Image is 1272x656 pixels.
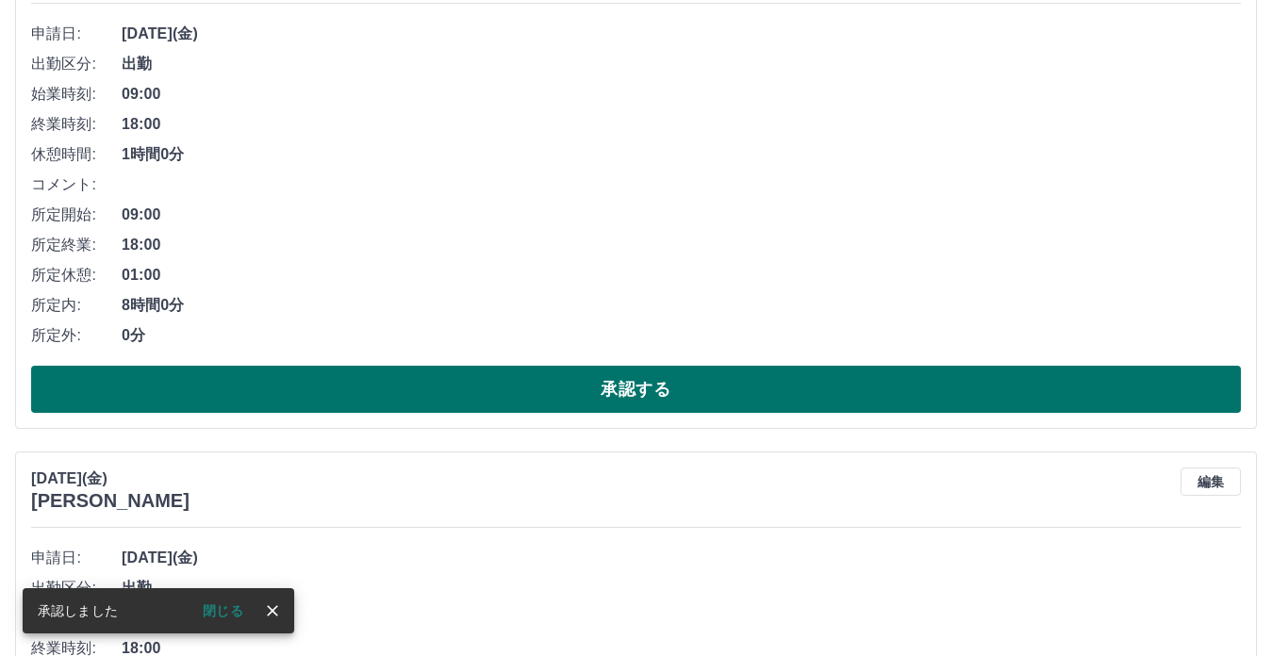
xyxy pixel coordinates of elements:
[122,264,1241,287] span: 01:00
[258,597,287,625] button: close
[122,547,1241,569] span: [DATE](金)
[31,173,122,196] span: コメント:
[31,547,122,569] span: 申請日:
[122,113,1241,136] span: 18:00
[122,204,1241,226] span: 09:00
[31,294,122,317] span: 所定内:
[31,264,122,287] span: 所定休憩:
[31,204,122,226] span: 所定開始:
[122,324,1241,347] span: 0分
[122,234,1241,256] span: 18:00
[31,366,1241,413] button: 承認する
[122,294,1241,317] span: 8時間0分
[31,577,122,599] span: 出勤区分:
[122,83,1241,106] span: 09:00
[122,607,1241,630] span: 09:00
[122,577,1241,599] span: 出勤
[31,467,190,490] p: [DATE](金)
[188,597,258,625] button: 閉じる
[31,490,190,512] h3: [PERSON_NAME]
[38,594,118,628] div: 承認しました
[31,53,122,75] span: 出勤区分:
[122,23,1241,45] span: [DATE](金)
[31,23,122,45] span: 申請日:
[31,324,122,347] span: 所定外:
[31,143,122,166] span: 休憩時間:
[122,53,1241,75] span: 出勤
[31,234,122,256] span: 所定終業:
[31,113,122,136] span: 終業時刻:
[122,143,1241,166] span: 1時間0分
[1181,467,1241,496] button: 編集
[31,83,122,106] span: 始業時刻:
